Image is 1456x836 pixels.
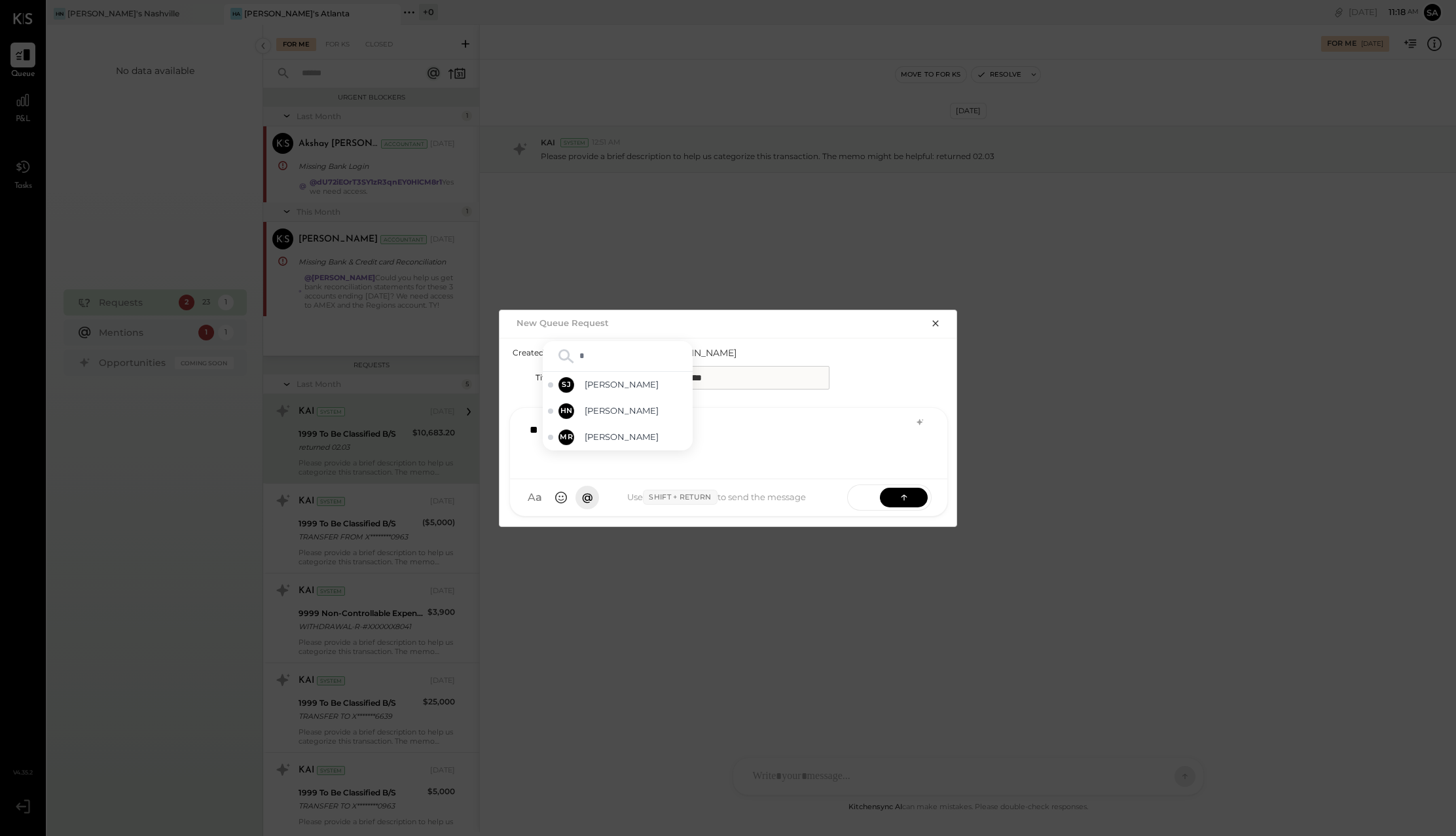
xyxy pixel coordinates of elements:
span: SEND [848,481,880,514]
label: Title [513,373,552,382]
span: [PERSON_NAME] [585,431,687,443]
div: Select Samuel Jimenez - Offline [543,372,693,398]
span: @ [582,491,593,504]
span: [EMAIL_ADDRESS][DOMAIN_NAME] [572,346,833,359]
div: Use to send the message [599,490,834,505]
label: Created by [513,348,556,357]
h2: New Queue Request [517,318,609,328]
button: @ [575,486,599,509]
div: Select Michael Rusenko - Offline [543,424,693,450]
span: Shift + Return [643,490,717,505]
button: Aa [523,486,547,509]
div: Select Hal Nowak - Offline [543,398,693,424]
span: HN [560,406,573,416]
span: [PERSON_NAME] [585,378,687,391]
span: MR [560,432,573,443]
span: [PERSON_NAME] [585,405,687,417]
span: a [536,491,542,504]
span: SJ [562,380,571,390]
